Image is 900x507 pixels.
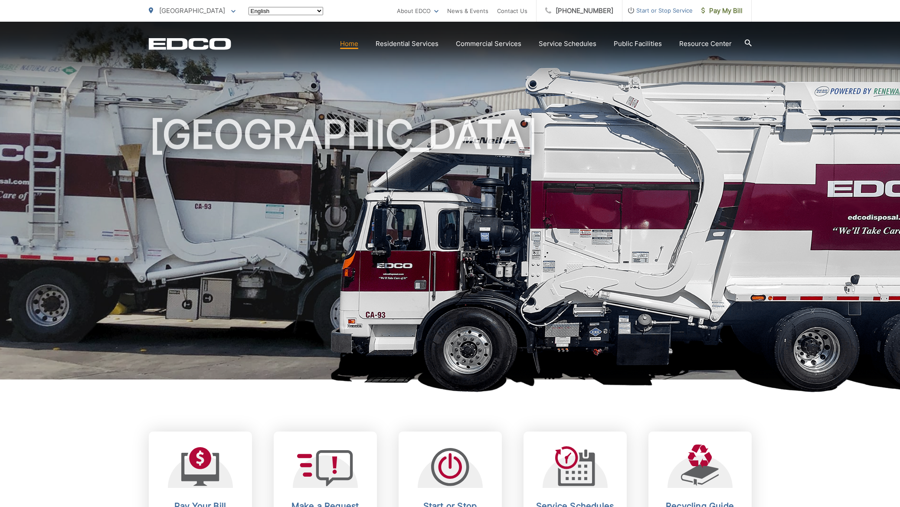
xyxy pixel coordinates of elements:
h1: [GEOGRAPHIC_DATA] [149,113,752,387]
a: News & Events [447,6,488,16]
select: Select a language [249,7,323,15]
a: Service Schedules [539,39,596,49]
a: Resource Center [679,39,732,49]
span: Pay My Bill [701,6,743,16]
a: EDCD logo. Return to the homepage. [149,38,231,50]
a: About EDCO [397,6,439,16]
a: Residential Services [376,39,439,49]
span: [GEOGRAPHIC_DATA] [159,7,225,15]
a: Commercial Services [456,39,521,49]
a: Contact Us [497,6,527,16]
a: Public Facilities [614,39,662,49]
a: Home [340,39,358,49]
